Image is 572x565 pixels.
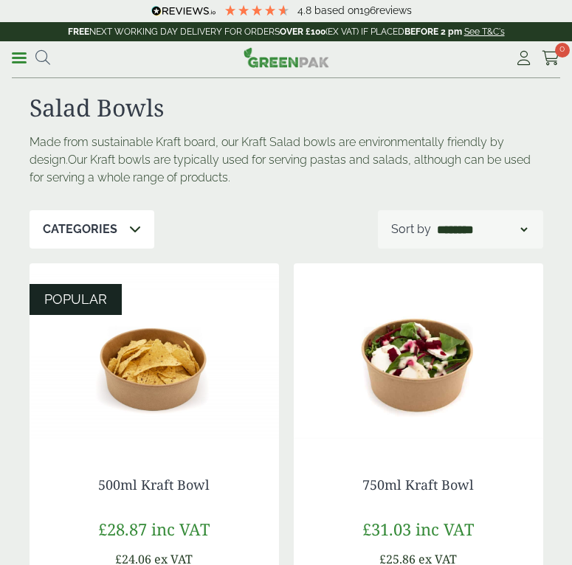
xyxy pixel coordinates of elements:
[280,27,325,37] strong: OVER £100
[434,221,530,238] select: Shop order
[68,27,89,37] strong: FREE
[98,476,210,493] a: 500ml Kraft Bowl
[359,4,376,16] span: 196
[44,291,107,307] span: POPULAR
[30,263,279,448] img: Kraft Bowl 500ml with Nachos
[30,153,531,184] span: Our Kraft bowls are typically used for serving pastas and salads, although can be used for servin...
[391,221,431,238] p: Sort by
[294,263,543,448] img: Kraft Bowl 750ml with Goats Cheese Salad Open
[43,221,117,238] p: Categories
[98,518,147,540] span: £28.87
[362,476,474,493] a: 750ml Kraft Bowl
[151,518,210,540] span: inc VAT
[30,94,543,122] h1: Salad Bowls
[555,43,570,58] span: 0
[30,135,504,167] span: Made from sustainable Kraft board, our Kraft Salad bowls are environmentally friendly by design.
[362,518,411,540] span: £31.03
[514,51,533,66] i: My Account
[464,27,505,37] a: See T&C's
[244,47,329,68] img: GreenPak Supplies
[314,4,359,16] span: Based on
[542,47,560,69] a: 0
[376,4,412,16] span: reviews
[151,6,216,16] img: REVIEWS.io
[416,518,474,540] span: inc VAT
[542,51,560,66] i: Cart
[224,4,290,17] div: 4.79 Stars
[297,4,314,16] span: 4.8
[404,27,462,37] strong: BEFORE 2 pm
